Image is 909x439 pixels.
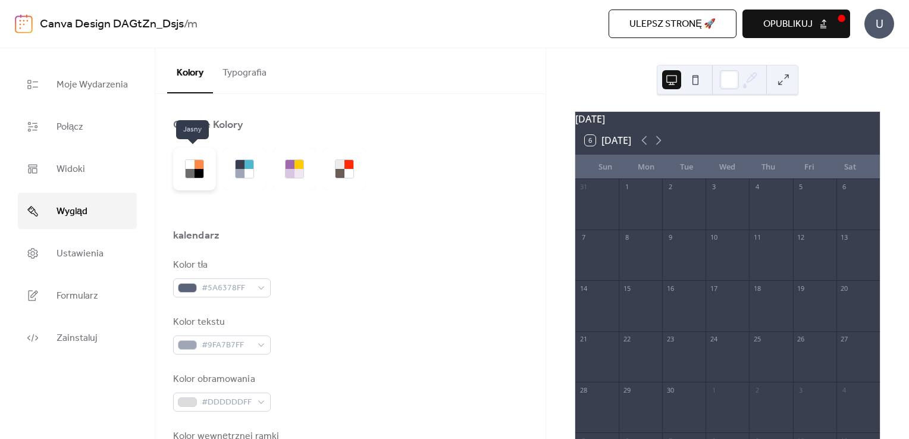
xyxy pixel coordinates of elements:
div: 18 [753,284,761,293]
a: Canva Design DAGtZn_Dsjs [40,13,184,36]
span: Jasny [176,120,209,139]
div: 2 [666,183,675,192]
div: kalendarz [173,228,220,243]
div: 14 [579,284,588,293]
div: U [864,9,894,39]
div: 4 [840,385,849,394]
img: logo [15,14,33,33]
div: 16 [666,284,675,293]
div: 11 [753,233,761,242]
div: [DATE] [575,112,880,126]
div: Kolor tekstu [173,315,268,330]
div: 2 [753,385,761,394]
button: Typografia [213,48,276,92]
a: Zainstaluj [18,319,137,356]
div: 30 [666,385,675,394]
div: 1 [622,183,631,192]
div: 21 [579,335,588,344]
a: Wygląd [18,193,137,229]
span: Widoki [57,160,85,178]
span: Wygląd [57,202,87,221]
div: Sun [585,155,626,179]
div: 25 [753,335,761,344]
div: 5 [797,183,805,192]
div: 23 [666,335,675,344]
div: 7 [579,233,588,242]
span: Ulepsz stronę 🚀 [629,17,716,32]
div: Gotowe Kolory [173,118,243,132]
div: 29 [622,385,631,394]
div: 6 [840,183,849,192]
span: #9FA7B7FF [202,338,252,353]
span: Połącz [57,118,83,136]
span: #DDDDDDFF [202,396,252,410]
div: Fri [789,155,830,179]
div: Sat [829,155,870,179]
a: Połącz [18,108,137,145]
div: 24 [709,335,718,344]
div: Mon [625,155,666,179]
div: 26 [797,335,805,344]
div: 31 [579,183,588,192]
button: Opublikuj [742,10,850,38]
span: Zainstaluj [57,329,98,347]
div: 20 [840,284,849,293]
div: 27 [840,335,849,344]
div: Tue [666,155,707,179]
span: Ustawienia [57,244,104,263]
div: Kolor tła [173,258,268,272]
div: 3 [797,385,805,394]
div: Kolor obramowania [173,372,268,387]
button: 6[DATE] [581,132,635,149]
span: Opublikuj [763,17,813,32]
div: 15 [622,284,631,293]
a: Widoki [18,150,137,187]
a: Moje Wydarzenia [18,66,137,102]
button: Kolory [167,48,213,93]
div: 22 [622,335,631,344]
span: Formularz [57,287,98,305]
div: 1 [709,385,718,394]
a: Ustawienia [18,235,137,271]
div: Thu [748,155,789,179]
button: Ulepsz stronę 🚀 [609,10,736,38]
div: 10 [709,233,718,242]
b: / [184,13,187,36]
div: 9 [666,233,675,242]
div: 3 [709,183,718,192]
div: 4 [753,183,761,192]
span: #5A6378FF [202,281,252,296]
b: m [187,13,198,36]
div: 13 [840,233,849,242]
div: 28 [579,385,588,394]
div: 12 [797,233,805,242]
div: 17 [709,284,718,293]
span: Moje Wydarzenia [57,76,128,94]
div: 8 [622,233,631,242]
a: Formularz [18,277,137,313]
div: 19 [797,284,805,293]
div: Wed [707,155,748,179]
